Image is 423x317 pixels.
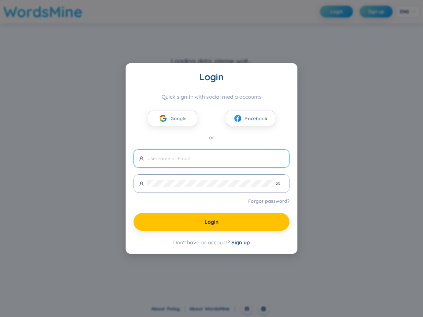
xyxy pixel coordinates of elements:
div: Login [134,71,289,83]
img: google [159,114,167,123]
span: eye-invisible [276,181,280,186]
span: Login [205,218,219,226]
span: Facebook [245,115,267,122]
span: Google [171,115,186,122]
input: Username or Email [147,155,284,162]
button: facebookFacebook [226,111,275,126]
div: Don't have an account? [134,239,289,246]
button: Login [134,213,289,231]
a: Forgot password? [248,198,289,204]
img: facebook [234,114,242,123]
div: Quick sign-in with social media accounts [134,93,289,100]
div: or [134,133,289,142]
span: Sign up [231,239,250,246]
span: user [139,181,144,186]
span: user [139,156,144,161]
button: googleGoogle [148,111,197,126]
